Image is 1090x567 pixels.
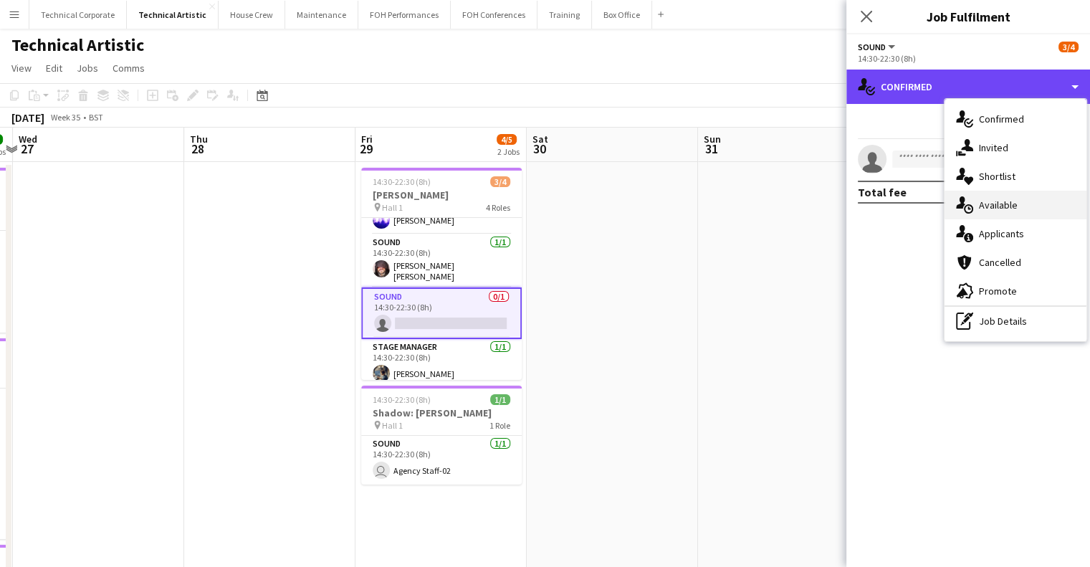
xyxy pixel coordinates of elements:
[11,62,32,75] span: View
[945,133,1086,162] div: Invited
[945,162,1086,191] div: Shortlist
[89,112,103,123] div: BST
[361,406,522,419] h3: Shadow: [PERSON_NAME]
[530,140,548,157] span: 30
[359,140,373,157] span: 29
[382,420,403,431] span: Hall 1
[361,168,522,380] app-job-card: 14:30-22:30 (8h)3/4[PERSON_NAME] Hall 14 RolesLX1/114:30-22:30 (8h)[PERSON_NAME]Sound1/114:30-22:...
[188,140,208,157] span: 28
[532,133,548,146] span: Sat
[361,339,522,388] app-card-role: Stage Manager1/114:30-22:30 (8h)[PERSON_NAME]
[107,59,150,77] a: Comms
[77,62,98,75] span: Jobs
[16,140,37,157] span: 27
[285,1,358,29] button: Maintenance
[361,287,522,339] app-card-role: Sound0/114:30-22:30 (8h)
[858,42,897,52] button: Sound
[361,234,522,287] app-card-role: Sound1/114:30-22:30 (8h)[PERSON_NAME] [PERSON_NAME]
[6,59,37,77] a: View
[382,202,403,213] span: Hall 1
[858,53,1079,64] div: 14:30-22:30 (8h)
[11,110,44,125] div: [DATE]
[592,1,652,29] button: Box Office
[19,133,37,146] span: Wed
[373,394,431,405] span: 14:30-22:30 (8h)
[361,436,522,485] app-card-role: Sound1/114:30-22:30 (8h) Agency Staff-02
[945,277,1086,305] div: Promote
[497,134,517,145] span: 4/5
[486,202,510,213] span: 4 Roles
[497,146,520,157] div: 2 Jobs
[361,133,373,146] span: Fri
[489,420,510,431] span: 1 Role
[846,7,1090,26] h3: Job Fulfilment
[945,219,1086,248] div: Applicants
[945,105,1086,133] div: Confirmed
[702,140,721,157] span: 31
[40,59,68,77] a: Edit
[704,133,721,146] span: Sun
[490,176,510,187] span: 3/4
[373,176,431,187] span: 14:30-22:30 (8h)
[113,62,145,75] span: Comms
[1058,42,1079,52] span: 3/4
[361,189,522,201] h3: [PERSON_NAME]
[190,133,208,146] span: Thu
[47,112,83,123] span: Week 35
[945,248,1086,277] div: Cancelled
[46,62,62,75] span: Edit
[451,1,537,29] button: FOH Conferences
[490,394,510,405] span: 1/1
[29,1,127,29] button: Technical Corporate
[537,1,592,29] button: Training
[219,1,285,29] button: House Crew
[846,70,1090,104] div: Confirmed
[361,386,522,485] app-job-card: 14:30-22:30 (8h)1/1Shadow: [PERSON_NAME] Hall 11 RoleSound1/114:30-22:30 (8h) Agency Staff-02
[358,1,451,29] button: FOH Performances
[71,59,104,77] a: Jobs
[945,191,1086,219] div: Available
[11,34,144,56] h1: Technical Artistic
[858,185,907,199] div: Total fee
[858,42,886,52] span: Sound
[945,307,1086,335] div: Job Details
[127,1,219,29] button: Technical Artistic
